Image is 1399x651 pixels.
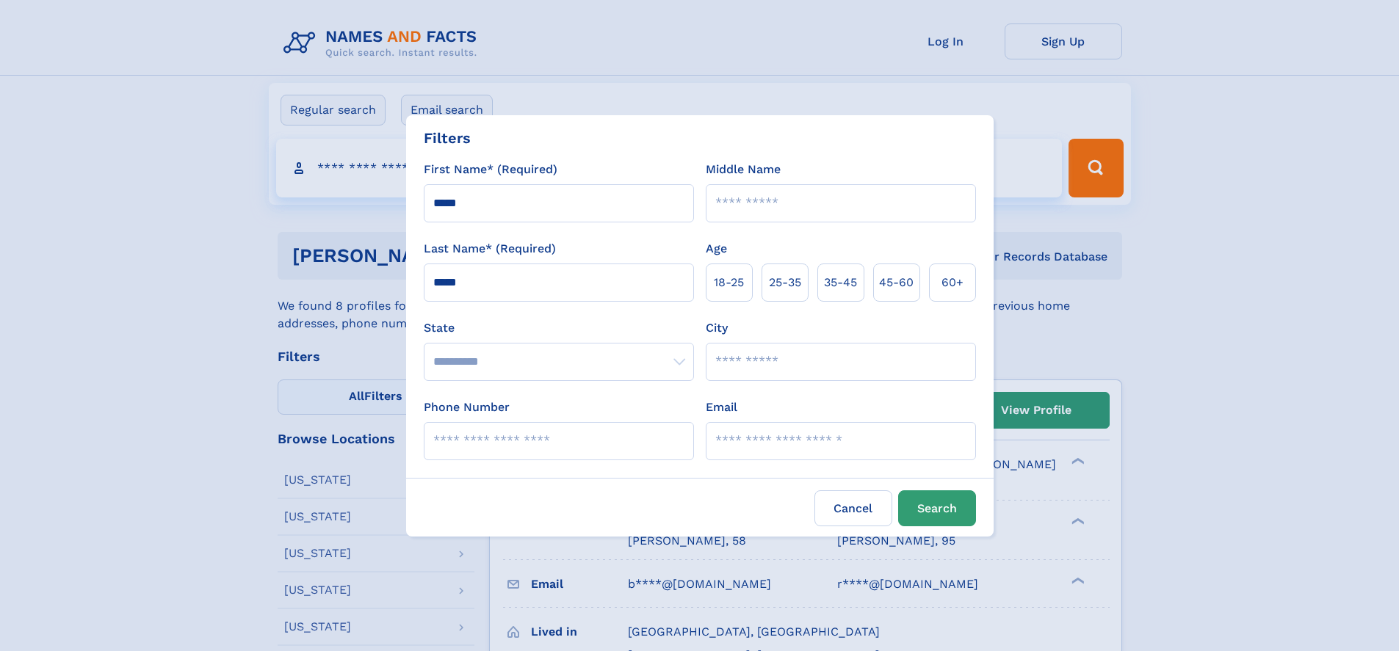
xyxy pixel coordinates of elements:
[814,490,892,526] label: Cancel
[424,127,471,149] div: Filters
[824,274,857,291] span: 35‑45
[769,274,801,291] span: 25‑35
[941,274,964,291] span: 60+
[706,240,727,258] label: Age
[714,274,744,291] span: 18‑25
[424,161,557,178] label: First Name* (Required)
[706,319,728,337] label: City
[898,490,976,526] button: Search
[706,161,781,178] label: Middle Name
[706,399,737,416] label: Email
[424,240,556,258] label: Last Name* (Required)
[424,319,694,337] label: State
[879,274,914,291] span: 45‑60
[424,399,510,416] label: Phone Number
